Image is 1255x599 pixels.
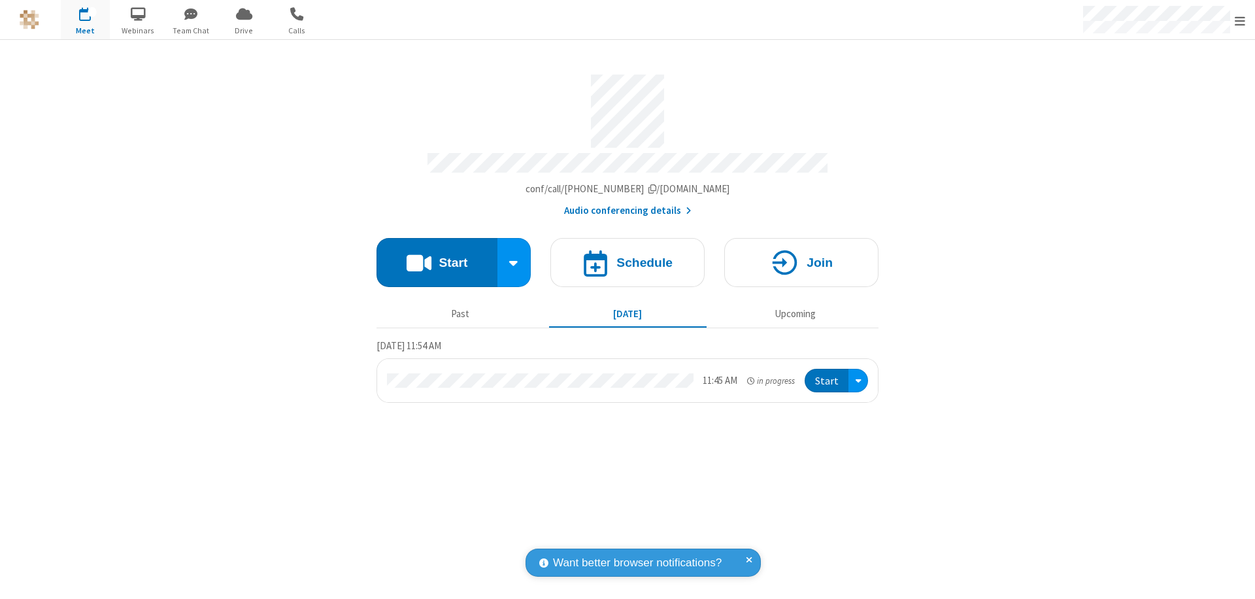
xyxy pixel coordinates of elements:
[807,256,833,269] h4: Join
[376,238,497,287] button: Start
[376,65,878,218] section: Account details
[553,555,722,572] span: Want better browser notifications?
[1222,565,1245,590] iframe: Chat
[724,238,878,287] button: Join
[88,7,97,17] div: 1
[747,375,795,387] em: in progress
[61,25,110,37] span: Meet
[549,301,707,326] button: [DATE]
[220,25,269,37] span: Drive
[716,301,874,326] button: Upcoming
[564,203,692,218] button: Audio conferencing details
[703,373,737,388] div: 11:45 AM
[20,10,39,29] img: QA Selenium DO NOT DELETE OR CHANGE
[376,338,878,403] section: Today's Meetings
[848,369,868,393] div: Open menu
[805,369,848,393] button: Start
[167,25,216,37] span: Team Chat
[497,238,531,287] div: Start conference options
[376,339,441,352] span: [DATE] 11:54 AM
[114,25,163,37] span: Webinars
[439,256,467,269] h4: Start
[616,256,673,269] h4: Schedule
[526,182,730,197] button: Copy my meeting room linkCopy my meeting room link
[550,238,705,287] button: Schedule
[382,301,539,326] button: Past
[273,25,322,37] span: Calls
[526,182,730,195] span: Copy my meeting room link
